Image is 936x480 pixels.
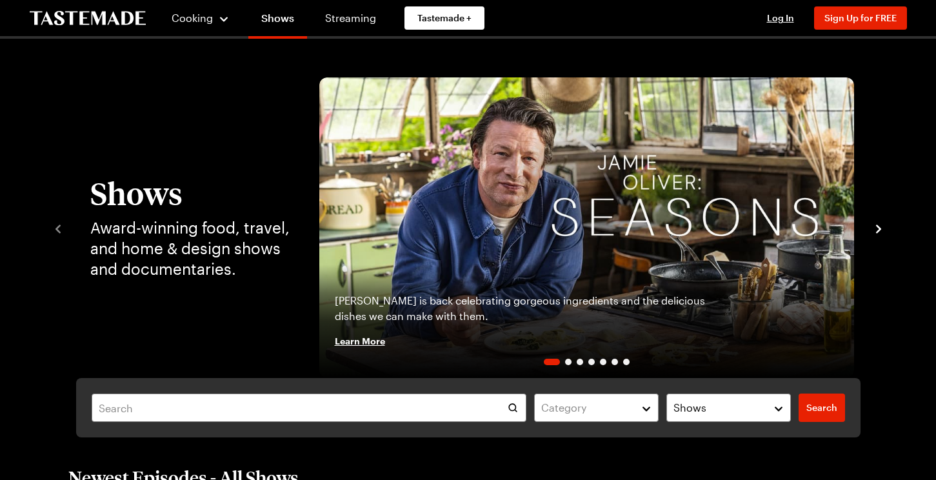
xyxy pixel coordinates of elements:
[248,3,307,39] a: Shows
[335,293,738,324] p: [PERSON_NAME] is back celebrating gorgeous ingredients and the delicious dishes we can make with ...
[417,12,472,25] span: Tastemade +
[600,359,606,365] span: Go to slide 5
[52,220,65,235] button: navigate to previous item
[824,12,897,23] span: Sign Up for FREE
[319,77,854,378] img: Jamie Oliver: Seasons
[806,401,837,414] span: Search
[90,217,294,279] p: Award-winning food, travel, and home & design shows and documentaries.
[319,77,854,378] a: Jamie Oliver: Seasons[PERSON_NAME] is back celebrating gorgeous ingredients and the delicious dis...
[799,394,845,422] a: filters
[319,77,854,378] div: 1 / 7
[541,400,632,415] div: Category
[872,220,885,235] button: navigate to next item
[577,359,583,365] span: Go to slide 3
[90,176,294,210] h1: Shows
[404,6,484,30] a: Tastemade +
[588,359,595,365] span: Go to slide 4
[666,394,791,422] button: Shows
[623,359,630,365] span: Go to slide 7
[612,359,618,365] span: Go to slide 6
[565,359,572,365] span: Go to slide 2
[814,6,907,30] button: Sign Up for FREE
[172,3,230,34] button: Cooking
[172,12,213,24] span: Cooking
[335,334,385,347] span: Learn More
[755,12,806,25] button: Log In
[534,394,659,422] button: Category
[767,12,794,23] span: Log In
[30,11,146,26] a: To Tastemade Home Page
[92,394,527,422] input: Search
[544,359,560,365] span: Go to slide 1
[673,400,706,415] span: Shows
